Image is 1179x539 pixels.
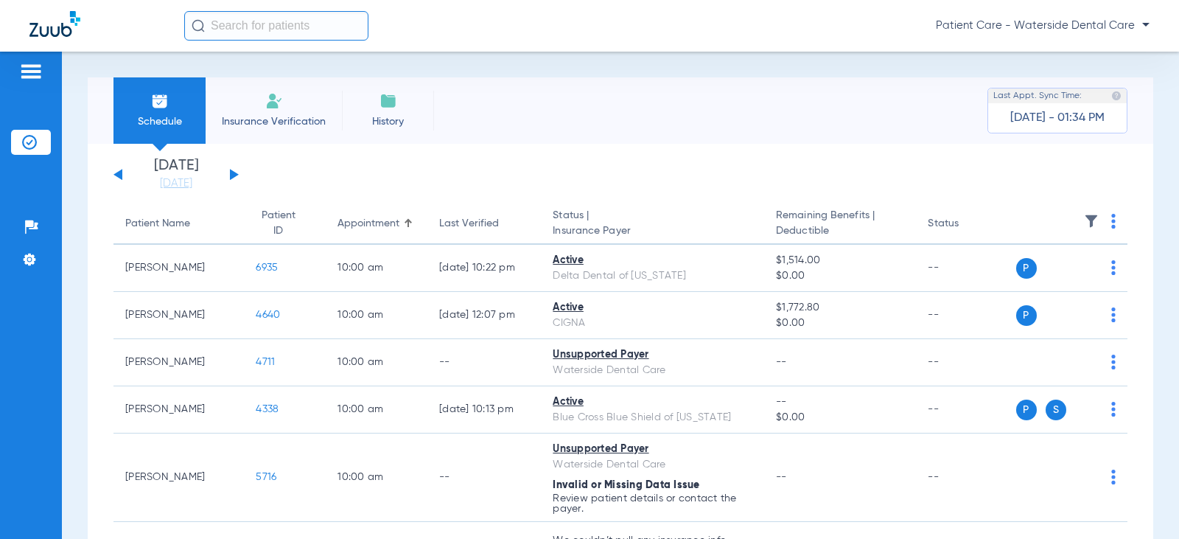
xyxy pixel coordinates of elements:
img: group-dot-blue.svg [1111,307,1116,322]
div: Blue Cross Blue Shield of [US_STATE] [553,410,752,425]
span: $1,772.80 [776,300,904,316]
span: Schedule [125,114,195,129]
img: Manual Insurance Verification [265,92,283,110]
img: hamburger-icon [19,63,43,80]
td: [PERSON_NAME] [113,245,244,292]
div: Active [553,253,752,268]
img: Search Icon [192,19,205,32]
img: Schedule [151,92,169,110]
li: [DATE] [132,159,220,191]
td: [PERSON_NAME] [113,386,244,434]
div: Patient Name [125,216,232,232]
div: Patient ID [256,208,301,239]
th: Remaining Benefits | [764,204,916,245]
img: group-dot-blue.svg [1111,355,1116,369]
td: [PERSON_NAME] [113,434,244,522]
img: History [379,92,397,110]
span: $0.00 [776,316,904,331]
span: Insurance Verification [217,114,331,129]
span: Deductible [776,223,904,239]
div: Patient ID [256,208,314,239]
td: [PERSON_NAME] [113,339,244,386]
div: Last Verified [439,216,529,232]
div: Patient Name [125,216,190,232]
span: [DATE] - 01:34 PM [1010,111,1105,125]
div: Unsupported Payer [553,347,752,363]
p: Review patient details or contact the payer. [553,493,752,514]
td: 10:00 AM [326,386,427,434]
span: Insurance Payer [553,223,752,239]
td: -- [916,386,1015,434]
span: $0.00 [776,268,904,284]
td: -- [916,434,1015,522]
div: Last Verified [439,216,499,232]
th: Status | [541,204,764,245]
span: $1,514.00 [776,253,904,268]
span: -- [776,357,787,367]
td: [PERSON_NAME] [113,292,244,339]
span: 4711 [256,357,275,367]
img: last sync help info [1111,91,1122,101]
span: 4338 [256,404,279,414]
img: group-dot-blue.svg [1111,402,1116,417]
span: P [1016,400,1037,420]
input: Search for patients [184,11,368,41]
div: Unsupported Payer [553,442,752,457]
img: group-dot-blue.svg [1111,260,1116,275]
td: 10:00 AM [326,434,427,522]
div: Waterside Dental Care [553,363,752,378]
div: Appointment [337,216,399,232]
td: [DATE] 10:13 PM [427,386,541,434]
img: group-dot-blue.svg [1111,214,1116,229]
div: Appointment [337,216,416,232]
td: -- [916,292,1015,339]
span: P [1016,305,1037,326]
td: 10:00 AM [326,339,427,386]
span: Invalid or Missing Data Issue [553,480,699,490]
span: S [1046,400,1066,420]
span: History [353,114,423,129]
td: -- [427,434,541,522]
iframe: Chat Widget [1105,468,1179,539]
span: -- [776,394,904,410]
td: 10:00 AM [326,245,427,292]
td: -- [427,339,541,386]
div: Delta Dental of [US_STATE] [553,268,752,284]
span: Patient Care - Waterside Dental Care [936,18,1150,33]
div: Active [553,394,752,410]
span: P [1016,258,1037,279]
td: -- [916,245,1015,292]
span: 4640 [256,310,280,320]
span: $0.00 [776,410,904,425]
th: Status [916,204,1015,245]
div: Waterside Dental Care [553,457,752,473]
td: [DATE] 12:07 PM [427,292,541,339]
img: filter.svg [1084,214,1099,229]
td: -- [916,339,1015,386]
img: Zuub Logo [29,11,80,37]
span: Last Appt. Sync Time: [993,88,1082,103]
span: 5716 [256,472,276,482]
span: 6935 [256,262,278,273]
td: 10:00 AM [326,292,427,339]
a: [DATE] [132,176,220,191]
td: [DATE] 10:22 PM [427,245,541,292]
div: Active [553,300,752,316]
div: CIGNA [553,316,752,331]
span: -- [776,472,787,482]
